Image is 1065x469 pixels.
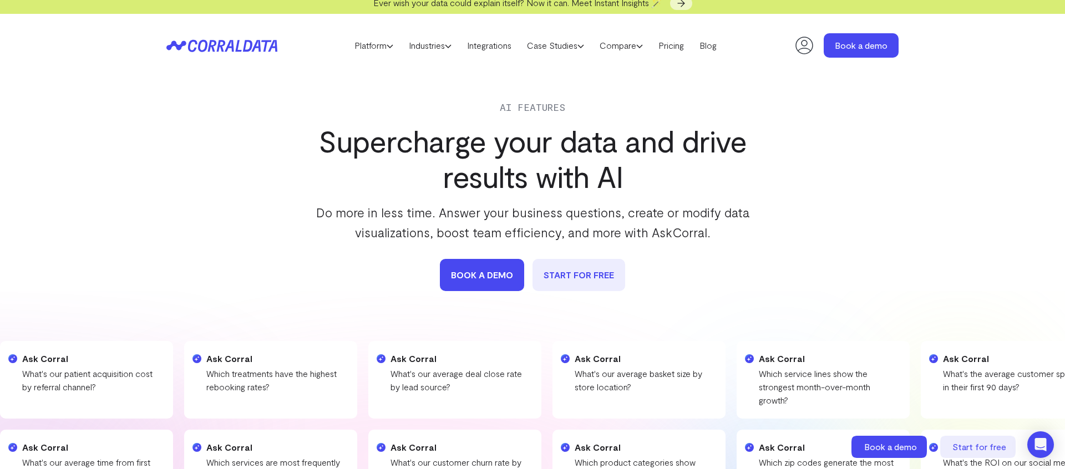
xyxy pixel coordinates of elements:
[459,37,519,54] a: Integrations
[14,367,154,394] p: What's our patient acquisition cost by referral channel?
[594,441,733,454] h4: Ask Corral
[567,367,707,394] p: What's our average basket size by store location?
[409,441,549,454] h4: Ask Corral
[306,99,759,115] div: AI Features
[751,352,891,365] h4: Ask Corral
[952,441,1006,452] span: Start for free
[692,37,724,54] a: Blog
[519,37,592,54] a: Case Studies
[851,436,929,458] a: Book a demo
[651,37,692,54] a: Pricing
[440,259,524,291] a: book a demo
[14,352,154,365] h4: Ask Corral
[199,367,338,394] p: Which treatments have the highest rebooking rates?
[383,367,523,394] p: What's our average deal close rate by lead source?
[532,259,625,291] a: START FOR FREE
[225,441,365,454] h4: Ask Corral
[41,441,181,454] h4: Ask Corral
[1027,431,1054,458] div: Open Intercom Messenger
[199,352,338,365] h4: Ask Corral
[306,123,759,194] h1: Supercharge your data and drive results with AI
[778,441,917,454] h4: Ask Corral
[383,352,523,365] h4: Ask Corral
[306,202,759,242] p: Do more in less time. Answer your business questions, create or modify data visualizations, boost...
[567,352,707,365] h4: Ask Corral
[347,37,401,54] a: Platform
[940,436,1018,458] a: Start for free
[401,37,459,54] a: Industries
[592,37,651,54] a: Compare
[824,33,899,58] a: Book a demo
[864,441,917,452] span: Book a demo
[751,367,891,407] p: Which service lines show the strongest month-over-month growth?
